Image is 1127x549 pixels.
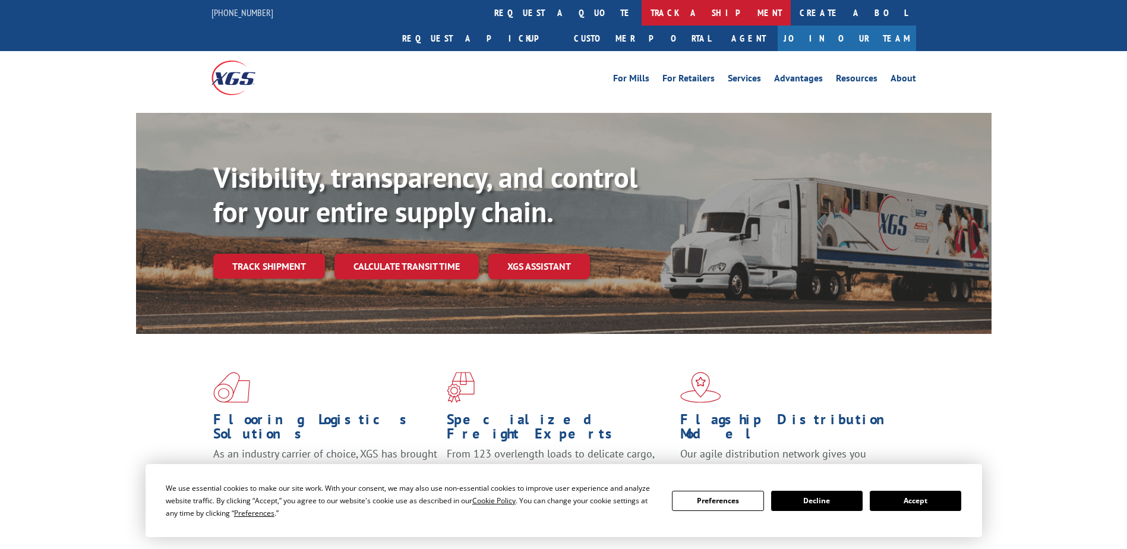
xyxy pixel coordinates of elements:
div: We use essential cookies to make our site work. With your consent, we may also use non-essential ... [166,482,658,519]
a: Services [728,74,761,87]
button: Preferences [672,491,763,511]
a: Resources [836,74,877,87]
a: Join Our Team [778,26,916,51]
h1: Specialized Freight Experts [447,412,671,447]
a: Request a pickup [393,26,565,51]
a: Calculate transit time [334,254,479,279]
span: Cookie Policy [472,496,516,506]
a: Advantages [774,74,823,87]
span: Preferences [234,508,274,518]
h1: Flooring Logistics Solutions [213,412,438,447]
button: Accept [870,491,961,511]
a: [PHONE_NUMBER] [211,7,273,18]
h1: Flagship Distribution Model [680,412,905,447]
p: From 123 overlength loads to delicate cargo, our experienced staff knows the best way to move you... [447,447,671,500]
img: xgs-icon-focused-on-flooring-red [447,372,475,403]
button: Decline [771,491,863,511]
a: Agent [719,26,778,51]
a: About [891,74,916,87]
a: For Retailers [662,74,715,87]
div: Cookie Consent Prompt [146,464,982,537]
img: xgs-icon-flagship-distribution-model-red [680,372,721,403]
span: Our agile distribution network gives you nationwide inventory management on demand. [680,447,899,475]
b: Visibility, transparency, and control for your entire supply chain. [213,159,637,230]
a: For Mills [613,74,649,87]
span: As an industry carrier of choice, XGS has brought innovation and dedication to flooring logistics... [213,447,437,489]
a: XGS ASSISTANT [488,254,590,279]
img: xgs-icon-total-supply-chain-intelligence-red [213,372,250,403]
a: Track shipment [213,254,325,279]
a: Customer Portal [565,26,719,51]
